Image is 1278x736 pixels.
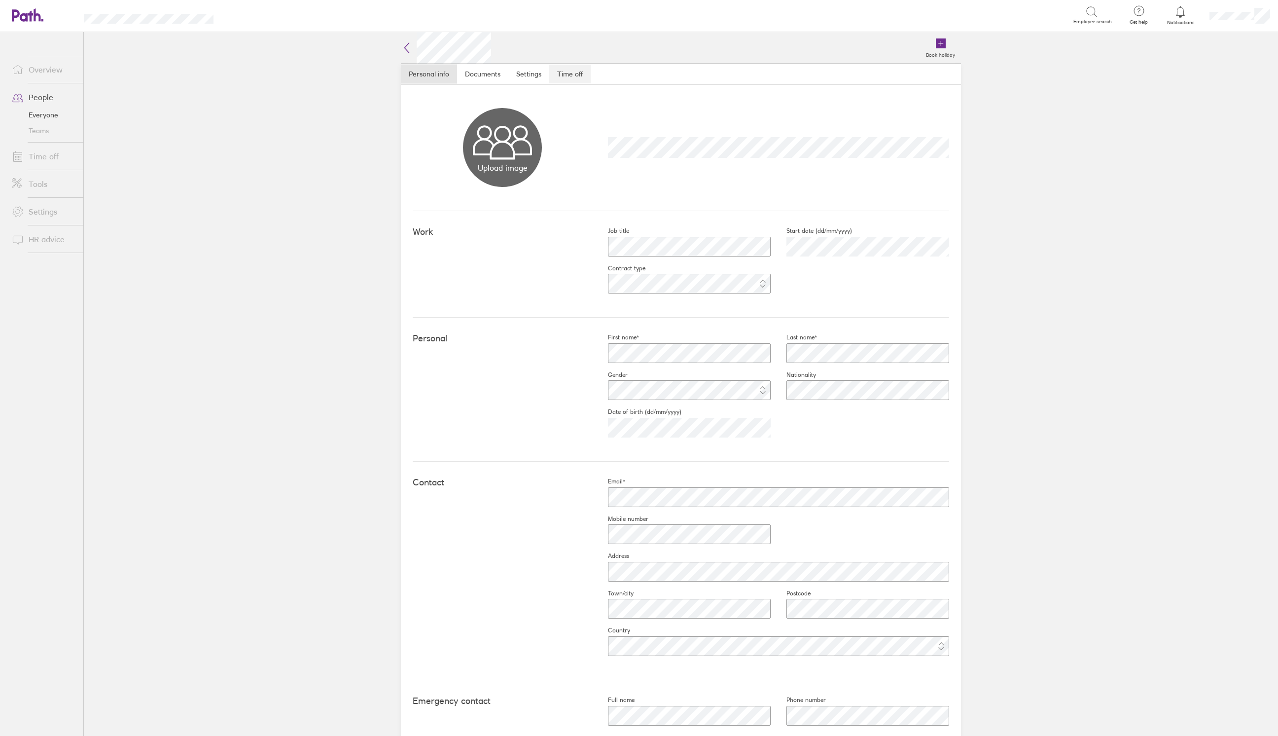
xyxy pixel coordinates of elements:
[1073,19,1112,25] span: Employee search
[508,64,549,84] a: Settings
[4,60,83,79] a: Overview
[4,229,83,249] a: HR advice
[1123,19,1155,25] span: Get help
[592,227,629,235] label: Job title
[771,371,816,379] label: Nationality
[4,107,83,123] a: Everyone
[4,87,83,107] a: People
[4,174,83,194] a: Tools
[1165,20,1197,26] span: Notifications
[592,552,629,560] label: Address
[771,227,852,235] label: Start date (dd/mm/yyyy)
[240,10,265,19] div: Search
[592,264,645,272] label: Contract type
[592,333,639,341] label: First name*
[592,408,681,416] label: Date of birth (dd/mm/yyyy)
[413,478,592,488] h4: Contact
[771,696,826,704] label: Phone number
[592,626,630,634] label: Country
[413,696,592,706] h4: Emergency contact
[413,333,592,344] h4: Personal
[401,64,457,84] a: Personal info
[4,123,83,139] a: Teams
[592,696,635,704] label: Full name
[1165,5,1197,26] a: Notifications
[920,32,961,64] a: Book holiday
[592,589,634,597] label: Town/city
[457,64,508,84] a: Documents
[920,49,961,58] label: Book holiday
[413,227,592,237] h4: Work
[771,333,817,341] label: Last name*
[4,202,83,221] a: Settings
[771,589,811,597] label: Postcode
[4,147,83,166] a: Time off
[592,515,648,523] label: Mobile number
[592,371,628,379] label: Gender
[549,64,591,84] a: Time off
[592,478,625,485] label: Email*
